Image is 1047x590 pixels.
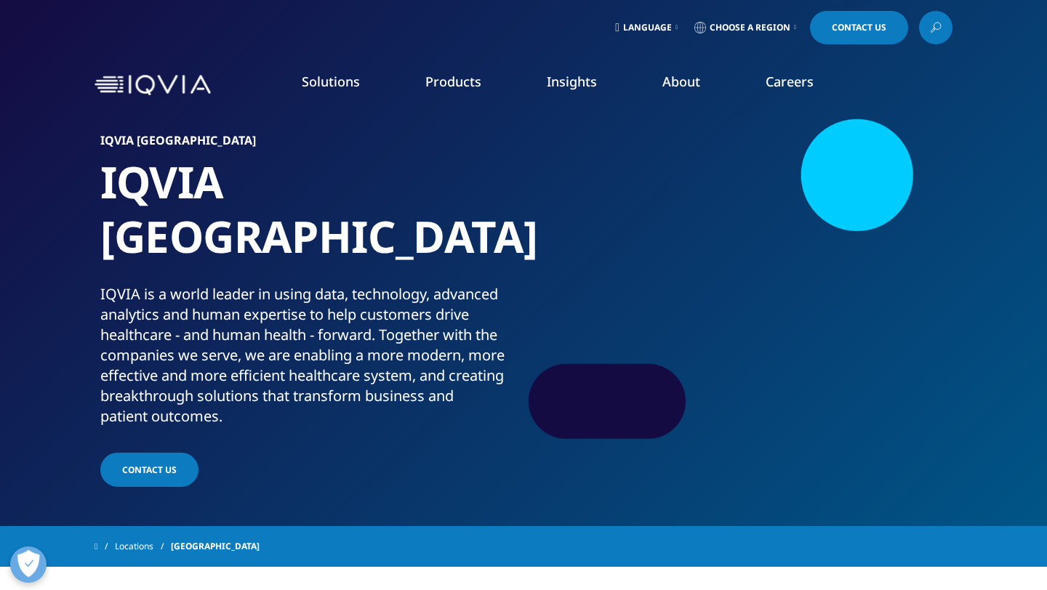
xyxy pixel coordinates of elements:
[122,464,177,476] span: Contact Us
[302,73,360,90] a: Solutions
[100,155,518,284] h1: IQVIA [GEOGRAPHIC_DATA]
[95,75,211,96] img: IQVIA Healthcare Information Technology and Pharma Clinical Research Company
[100,453,198,487] a: Contact Us
[10,546,47,583] button: Open Preferences
[425,73,481,90] a: Products
[710,22,790,33] span: Choose a Region
[558,134,947,425] img: 524_custom-photo_iqvia-pin-on-business-suit.jpg
[547,73,597,90] a: Insights
[171,533,260,559] span: [GEOGRAPHIC_DATA]
[217,51,952,119] nav: Primary
[100,134,518,155] h6: IQVIA [GEOGRAPHIC_DATA]
[662,73,700,90] a: About
[115,533,171,559] a: Locations
[832,23,886,32] span: Contact Us
[623,22,672,33] span: Language
[810,11,908,44] a: Contact Us
[766,73,814,90] a: Careers
[100,284,518,427] div: IQVIA is a world leader in using data, technology, advanced analytics and human expertise to help...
